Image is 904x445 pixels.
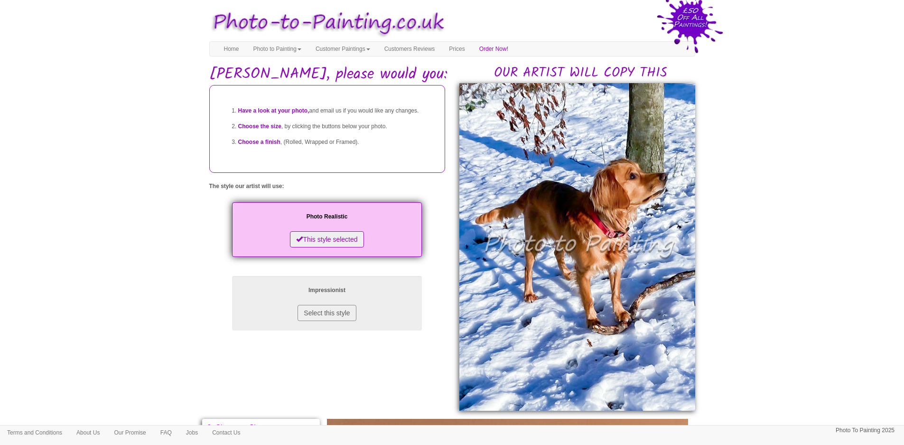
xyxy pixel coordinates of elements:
li: , (Rolled, Wrapped or Framed). [238,134,435,150]
a: Contact Us [205,426,247,440]
img: Photo to Painting [205,5,447,41]
a: Customer Paintings [308,42,377,56]
a: Photo to Painting [246,42,308,56]
span: Have a look at your photo, [238,107,309,114]
a: Prices [442,42,472,56]
button: Select this style [298,305,356,321]
li: , by clicking the buttons below your photo. [238,119,435,134]
p: Photo Realistic [242,212,412,222]
a: About Us [69,426,107,440]
img: Georgina, please would you: [459,83,695,411]
h2: OUR ARTIST WILL COPY THIS [466,66,695,81]
a: Order Now! [472,42,515,56]
button: This style selected [290,231,363,247]
p: Impressionist [242,285,412,295]
span: Choose a finish [238,139,280,145]
h1: [PERSON_NAME], please would you: [209,66,695,83]
p: Photo To Painting 2025 [836,426,895,436]
span: Choose the size [238,123,281,130]
a: Home [217,42,246,56]
label: The style our artist will use: [209,182,284,190]
li: and email us if you would like any changes. [238,103,435,119]
a: FAQ [153,426,179,440]
p: 2. Choose a Size: [207,424,315,432]
a: Our Promise [107,426,153,440]
a: Jobs [179,426,205,440]
a: Customers Reviews [377,42,442,56]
